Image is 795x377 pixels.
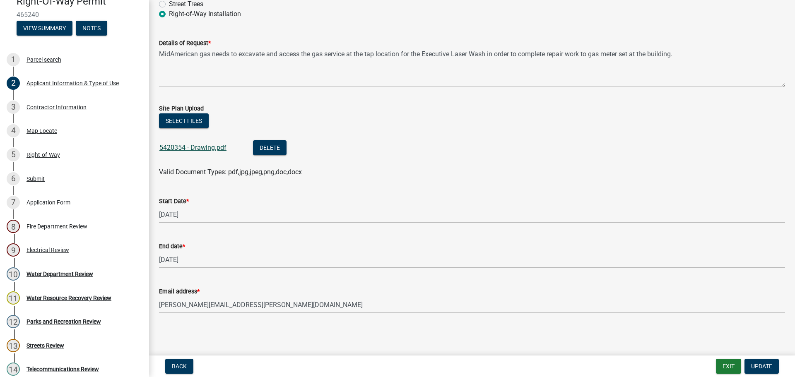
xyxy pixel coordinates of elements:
div: 3 [7,101,20,114]
label: Start Date [159,199,189,204]
div: Fire Department Review [26,223,87,229]
span: 465240 [17,11,132,19]
div: Streets Review [26,343,64,348]
div: Right-of-Way [26,152,60,158]
div: 8 [7,220,20,233]
div: 13 [7,339,20,352]
div: Parks and Recreation Review [26,319,101,324]
div: 7 [7,196,20,209]
wm-modal-confirm: Notes [76,25,107,32]
span: Valid Document Types: pdf,jpg,jpeg,png,doc,docx [159,168,302,176]
div: 2 [7,77,20,90]
div: Application Form [26,199,70,205]
div: Submit [26,176,45,182]
button: Notes [76,21,107,36]
div: Map Locate [26,128,57,134]
label: Right-of-Way Installation [169,9,241,19]
div: 4 [7,124,20,137]
div: 12 [7,315,20,328]
label: Details of Request [159,41,211,46]
div: Water Resource Recovery Review [26,295,111,301]
button: Exit [716,359,741,374]
span: Update [751,363,772,370]
div: Contractor Information [26,104,87,110]
button: View Summary [17,21,72,36]
div: Applicant Information & Type of Use [26,80,119,86]
a: 5420354 - Drawing.pdf [159,144,226,151]
div: 14 [7,363,20,376]
button: Delete [253,140,287,155]
div: 1 [7,53,20,66]
label: Site Plan Upload [159,106,204,112]
button: Select files [159,113,209,128]
label: Email address [159,289,200,295]
div: Telecommunications Review [26,366,99,372]
div: 5 [7,148,20,161]
button: Update [744,359,779,374]
div: Electrical Review [26,247,69,253]
div: Parcel search [26,57,61,62]
div: 11 [7,291,20,305]
div: Water Department Review [26,271,93,277]
span: Back [172,363,187,370]
label: End date [159,244,185,250]
div: 10 [7,267,20,281]
wm-modal-confirm: Delete Document [253,144,287,152]
div: 6 [7,172,20,185]
wm-modal-confirm: Summary [17,25,72,32]
div: 9 [7,243,20,257]
button: Back [165,359,193,374]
